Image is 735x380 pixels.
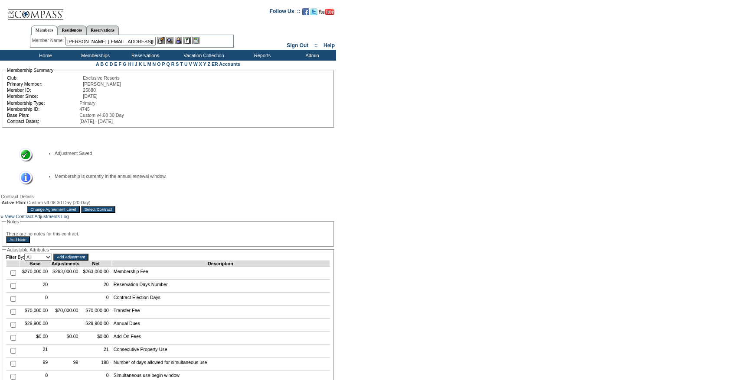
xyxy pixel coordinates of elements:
[79,119,113,124] span: [DATE] - [DATE]
[20,306,50,319] td: $70,000.00
[50,332,81,345] td: $0.00
[20,357,50,370] td: 99
[6,236,30,243] input: Add Note
[314,42,318,48] span: ::
[20,261,50,267] td: Base
[7,106,78,112] td: Membership ID:
[135,61,137,67] a: J
[27,200,90,205] span: Custom v4.08 30 Day (20 Day)
[111,306,330,319] td: Transfer Fee
[323,42,335,48] a: Help
[132,61,134,67] a: I
[193,61,198,67] a: W
[81,357,111,370] td: 198
[81,206,116,213] input: Select Contract
[119,50,169,61] td: Reservations
[143,61,146,67] a: L
[111,267,330,280] td: Membership Fee
[236,50,286,61] td: Reports
[83,75,120,81] span: Exclusive Resorts
[157,61,160,67] a: O
[111,357,330,370] td: Number of days allowed for simultaneous use
[32,37,65,44] div: Member Name:
[310,11,317,16] a: Follow us on Twitter
[286,50,336,61] td: Admin
[270,7,301,18] td: Follow Us ::
[111,280,330,293] td: Reservation Days Number
[111,261,330,267] td: Description
[86,26,119,35] a: Reservations
[105,61,108,67] a: C
[123,61,126,67] a: G
[319,9,334,15] img: Subscribe to our YouTube Channel
[96,61,99,67] a: A
[13,148,33,162] img: Success Message
[192,37,199,44] img: b_calculator.gif
[83,81,121,87] span: [PERSON_NAME]
[20,332,50,345] td: $0.00
[81,261,111,267] td: Net
[183,37,191,44] img: Reservations
[310,8,317,15] img: Follow us on Twitter
[50,261,81,267] td: Adjustments
[180,61,183,67] a: T
[157,37,165,44] img: b_edit.gif
[111,332,330,345] td: Add-On Fees
[57,26,86,35] a: Residences
[50,267,81,280] td: $263,000.00
[111,293,330,306] td: Contract Election Days
[13,171,33,185] img: Information Message
[127,61,131,67] a: H
[83,93,98,99] span: [DATE]
[6,68,54,73] legend: Membership Summary
[1,214,69,219] a: » View Contract Adjustments Log
[118,61,121,67] a: F
[7,119,78,124] td: Contract Dates:
[319,11,334,16] a: Subscribe to our YouTube Channel
[166,37,173,44] img: View
[100,61,104,67] a: B
[287,42,308,48] a: Sign Out
[203,61,206,67] a: Y
[199,61,202,67] a: X
[50,357,81,370] td: 99
[53,254,88,261] input: Add Adjustment
[169,50,236,61] td: Vacation Collection
[139,61,142,67] a: K
[7,93,82,99] td: Member Since:
[81,319,111,332] td: $29,900.00
[175,37,182,44] img: Impersonate
[111,319,330,332] td: Annual Dues
[27,206,79,213] input: Change Agreement Level
[20,280,50,293] td: 20
[7,87,82,93] td: Member ID:
[20,50,69,61] td: Home
[81,332,111,345] td: $0.00
[147,61,151,67] a: M
[6,231,79,236] span: There are no notes for this contract.
[212,61,240,67] a: ER Accounts
[6,254,52,261] td: Filter By:
[7,2,64,20] img: Compass Home
[7,75,82,81] td: Club:
[83,87,96,93] span: 25880
[81,267,111,280] td: $263,000.00
[111,345,330,357] td: Consecutive Property Use
[20,319,50,332] td: $29,900.00
[20,345,50,357] td: 21
[79,113,124,118] span: Custom v4.08 30 Day
[171,61,175,67] a: R
[176,61,179,67] a: S
[20,293,50,306] td: 0
[81,280,111,293] td: 20
[81,306,111,319] td: $70,000.00
[7,100,78,106] td: Membership Type:
[2,200,26,205] td: Active Plan:
[31,26,58,35] a: Members
[69,50,119,61] td: Memberships
[55,151,321,156] li: Adjustment Saved
[7,113,78,118] td: Base Plan:
[79,100,95,106] span: Primary
[302,11,309,16] a: Become our fan on Facebook
[162,61,165,67] a: P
